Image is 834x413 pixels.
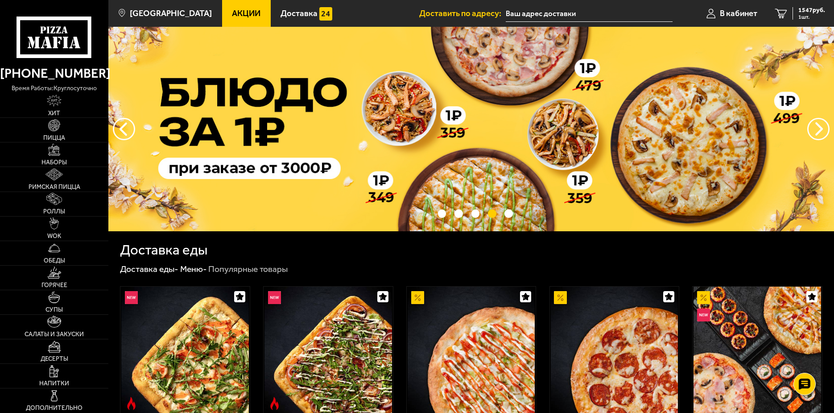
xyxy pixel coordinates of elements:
span: Дополнительно [26,405,83,411]
img: Острое блюдо [268,397,281,410]
button: точки переключения [488,209,496,218]
img: Акционный [697,291,710,304]
span: 1547 руб. [798,7,825,13]
h1: Доставка еды [120,243,207,257]
span: Горячее [41,282,67,288]
img: Острое блюдо [125,397,138,410]
span: WOK [47,233,61,239]
span: Хит [48,110,60,117]
img: Акционный [411,291,424,304]
span: Обеды [44,258,65,264]
img: Новинка [125,291,138,304]
span: 1 шт. [798,14,825,20]
span: [GEOGRAPHIC_DATA] [130,9,212,18]
button: предыдущий [807,118,830,140]
input: Ваш адрес доставки [506,5,673,22]
img: 15daf4d41897b9f0e9f617042186c801.svg [319,7,332,20]
a: Меню- [180,264,207,274]
span: Напитки [39,380,69,387]
a: Доставка еды- [120,264,178,274]
span: Десерты [41,356,68,362]
span: Пицца [43,135,65,141]
img: Акционный [554,291,567,304]
span: Супы [45,307,63,313]
span: Акции [232,9,260,18]
button: точки переключения [504,209,513,218]
span: В кабинет [720,9,757,18]
span: Роллы [43,209,65,215]
span: Салаты и закуски [25,331,84,338]
div: Популярные товары [208,263,288,275]
span: Наборы [41,159,67,166]
img: Новинка [268,291,281,304]
button: точки переключения [471,209,480,218]
span: Римская пицца [29,184,80,190]
span: Доставить по адресу: [419,9,506,18]
button: точки переключения [454,209,463,218]
button: следующий [113,118,135,140]
span: Доставка [281,9,318,18]
button: точки переключения [438,209,446,218]
img: Новинка [697,309,710,321]
span: Санкт-Петербург, Пушкинский район, посёлок Шушары, территория Славянка, Ростовская улица, 19/3 [506,5,673,22]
